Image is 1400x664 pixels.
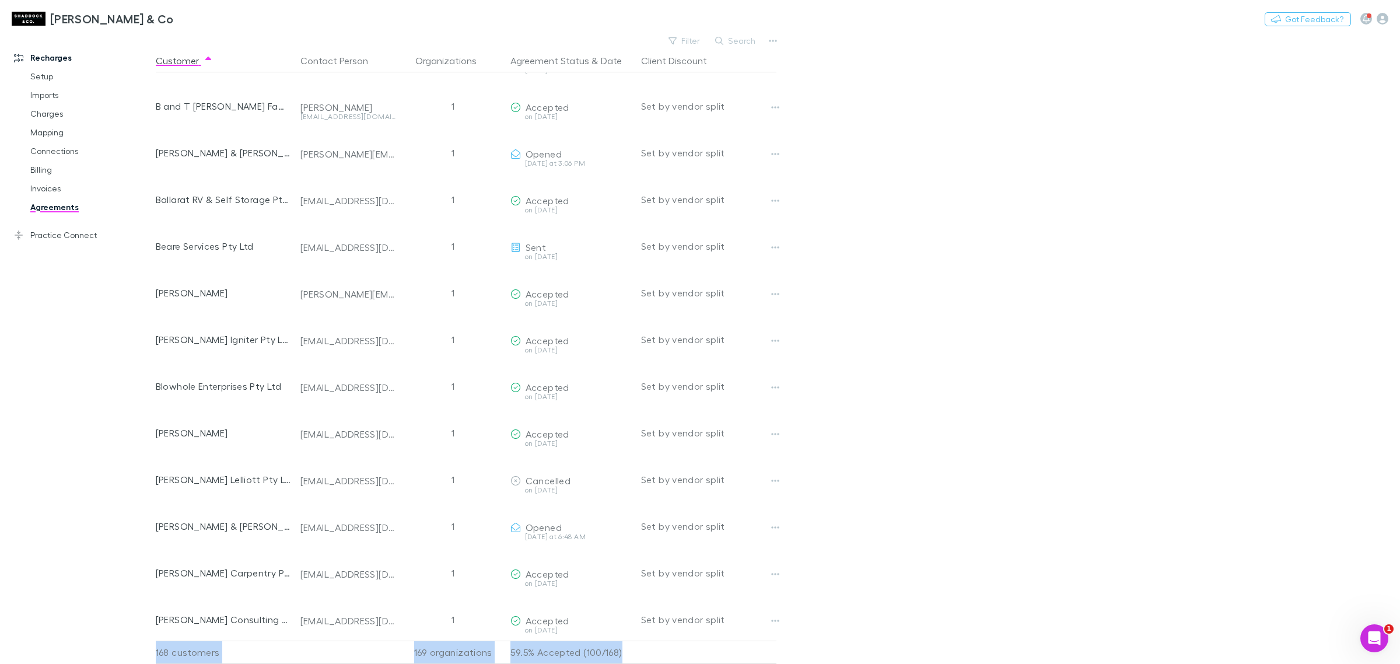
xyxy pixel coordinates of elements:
a: Billing [19,160,164,179]
div: [EMAIL_ADDRESS][DOMAIN_NAME] [300,242,396,253]
div: [PERSON_NAME] [156,410,291,456]
a: Invoices [19,179,164,198]
div: [PERSON_NAME] Lelliott Pty Ltd [156,456,291,503]
div: Ballarat RV & Self Storage Pty Ltd [156,176,291,223]
span: Accepted [526,615,569,626]
div: [PERSON_NAME] & [PERSON_NAME] [156,503,291,550]
a: Imports [19,86,164,104]
div: on [DATE] [510,347,632,354]
div: Set by vendor split [641,130,776,176]
a: Practice Connect [2,226,164,244]
button: Filter [663,34,707,48]
span: Accepted [526,382,569,393]
span: Accepted [526,335,569,346]
a: Connections [19,142,164,160]
div: Set by vendor split [641,410,776,456]
div: [PERSON_NAME] Carpentry Pty Ltd [156,550,291,596]
div: on [DATE] [510,440,632,447]
div: 1 [401,363,506,410]
button: Got Feedback? [1265,12,1351,26]
div: Set by vendor split [641,550,776,596]
div: [PERSON_NAME] & [PERSON_NAME] [156,130,291,176]
div: Set by vendor split [641,456,776,503]
div: Set by vendor split [641,503,776,550]
div: Set by vendor split [641,596,776,643]
button: Search [709,34,762,48]
div: [EMAIL_ADDRESS][DOMAIN_NAME] [300,428,396,440]
span: Accepted [526,288,569,299]
div: [PERSON_NAME][EMAIL_ADDRESS][DOMAIN_NAME] [300,148,396,160]
div: [PERSON_NAME] Consulting Pty Ltd [156,596,291,643]
div: [EMAIL_ADDRESS][DOMAIN_NAME] [300,113,396,120]
div: 1 [401,316,506,363]
span: Sent [526,242,546,253]
span: Opened [526,522,562,533]
span: Accepted [526,102,569,113]
div: Set by vendor split [641,363,776,410]
div: on [DATE] [510,627,632,634]
div: on [DATE] [510,207,632,214]
div: [DATE] at 3:06 PM [510,160,632,167]
div: 1 [401,550,506,596]
div: [DATE] at 6:48 AM [510,533,632,540]
h3: [PERSON_NAME] & Co [50,12,174,26]
button: Contact Person [300,49,382,72]
button: Date [601,49,622,72]
div: & [510,49,632,72]
a: Recharges [2,48,164,67]
div: 1 [401,176,506,223]
div: Set by vendor split [641,83,776,130]
div: [PERSON_NAME] [156,270,291,316]
button: Agreement Status [510,49,589,72]
div: Beare Services Pty Ltd [156,223,291,270]
span: Accepted [526,428,569,439]
div: Set by vendor split [641,270,776,316]
div: [EMAIL_ADDRESS][DOMAIN_NAME] [300,382,396,393]
div: on [DATE] [510,580,632,587]
div: B and T [PERSON_NAME] Family Trust [156,83,291,130]
div: [EMAIL_ADDRESS][DOMAIN_NAME] [300,335,396,347]
iframe: Intercom live chat [1360,624,1388,652]
span: Cancelled [526,475,570,486]
div: 169 organizations [401,641,506,664]
div: on [DATE] [510,300,632,307]
div: 168 customers [156,641,296,664]
div: [EMAIL_ADDRESS][DOMAIN_NAME] [300,568,396,580]
span: 1 [1384,624,1394,634]
button: Client Discount [641,49,721,72]
div: [EMAIL_ADDRESS][DOMAIN_NAME] [300,475,396,487]
div: 1 [401,503,506,550]
div: [EMAIL_ADDRESS][DOMAIN_NAME] [300,615,396,627]
div: [PERSON_NAME] [300,102,396,113]
div: on [DATE] [510,487,632,494]
div: Set by vendor split [641,316,776,363]
div: 1 [401,223,506,270]
span: Accepted [526,195,569,206]
div: on [DATE] [510,253,632,260]
div: Blowhole Enterprises Pty Ltd [156,363,291,410]
button: Customer [156,49,213,72]
div: [EMAIL_ADDRESS][DOMAIN_NAME] [300,195,396,207]
p: 59.5% Accepted (100/168) [510,641,632,663]
div: [PERSON_NAME][EMAIL_ADDRESS][PERSON_NAME][DOMAIN_NAME] [300,288,396,300]
a: [PERSON_NAME] & Co [5,5,181,33]
a: Mapping [19,123,164,142]
div: Set by vendor split [641,223,776,270]
a: Setup [19,67,164,86]
div: on [DATE] [510,113,632,120]
img: Shaddock & Co's Logo [12,12,45,26]
div: 1 [401,270,506,316]
span: Opened [526,148,562,159]
span: Accepted [526,568,569,579]
div: 1 [401,456,506,503]
div: Set by vendor split [641,176,776,223]
div: 1 [401,596,506,643]
div: on [DATE] [510,393,632,400]
div: 1 [401,410,506,456]
a: Agreements [19,198,164,216]
div: 1 [401,83,506,130]
button: Organizations [415,49,491,72]
div: [PERSON_NAME] Igniter Pty Ltd [156,316,291,363]
a: Charges [19,104,164,123]
div: 1 [401,130,506,176]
